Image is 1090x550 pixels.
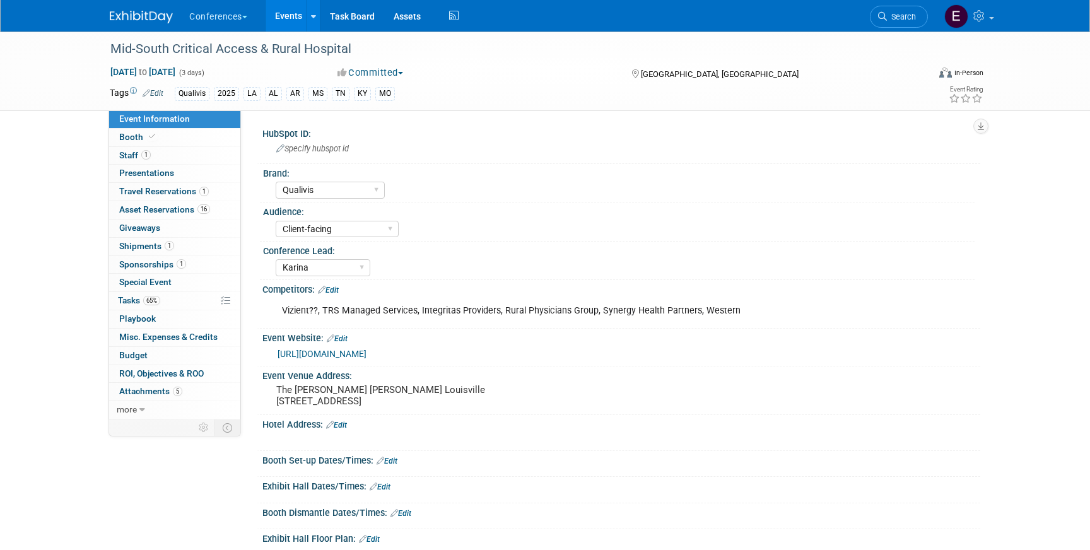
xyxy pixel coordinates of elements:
div: Mid-South Critical Access & Rural Hospital [106,38,909,61]
span: Special Event [119,277,172,287]
span: Specify hubspot id [276,144,349,153]
div: Competitors: [262,280,980,296]
div: Booth Set-up Dates/Times: [262,451,980,467]
span: Playbook [119,313,156,324]
a: more [109,401,240,419]
a: Edit [359,535,380,544]
div: Brand: [263,164,975,180]
div: LA [243,87,261,100]
span: Asset Reservations [119,204,210,214]
span: Tasks [118,295,160,305]
a: Special Event [109,274,240,291]
img: Erin Anderson [944,4,968,28]
span: 5 [173,387,182,396]
td: Toggle Event Tabs [215,419,241,436]
div: Hotel Address: [262,415,980,431]
div: Audience: [263,202,975,218]
button: Committed [333,66,408,79]
a: Attachments5 [109,383,240,401]
pre: The [PERSON_NAME] [PERSON_NAME] Louisville [STREET_ADDRESS] [276,384,548,407]
span: [GEOGRAPHIC_DATA], [GEOGRAPHIC_DATA] [641,69,799,79]
a: Giveaways [109,219,240,237]
a: Search [870,6,928,28]
div: Exhibit Hall Floor Plan: [262,529,980,546]
a: Sponsorships1 [109,256,240,274]
span: 1 [177,259,186,269]
a: Tasks65% [109,292,240,310]
span: 1 [165,241,174,250]
span: Sponsorships [119,259,186,269]
div: KY [354,87,371,100]
a: Budget [109,347,240,365]
a: Asset Reservations16 [109,201,240,219]
span: Shipments [119,241,174,251]
span: Booth [119,132,158,142]
a: Edit [327,334,348,343]
div: Qualivis [175,87,209,100]
a: Staff1 [109,147,240,165]
a: Event Information [109,110,240,128]
img: ExhibitDay [110,11,173,23]
span: Misc. Expenses & Credits [119,332,218,342]
div: Vizient??, TRS Managed Services, Integritas Providers, Rural Physicians Group, Synergy Health Par... [273,298,841,324]
a: Edit [370,483,390,491]
span: Budget [119,350,148,360]
span: 16 [197,204,210,214]
a: Booth [109,129,240,146]
a: Presentations [109,165,240,182]
div: HubSpot ID: [262,124,980,140]
a: Playbook [109,310,240,328]
div: MO [375,87,395,100]
div: Booth Dismantle Dates/Times: [262,503,980,520]
div: AL [265,87,282,100]
div: Event Format [853,66,983,85]
img: Format-Inperson.png [939,67,952,78]
span: Travel Reservations [119,186,209,196]
div: In-Person [954,68,983,78]
div: MS [308,87,327,100]
div: 2025 [214,87,239,100]
span: Giveaways [119,223,160,233]
a: Edit [377,457,397,465]
div: Event Venue Address: [262,366,980,382]
span: Event Information [119,114,190,124]
div: AR [286,87,304,100]
td: Tags [110,86,163,101]
span: 1 [141,150,151,160]
td: Personalize Event Tab Strip [193,419,215,436]
div: Event Website: [262,329,980,345]
span: Staff [119,150,151,160]
div: Event Rating [949,86,983,93]
i: Booth reservation complete [149,133,155,140]
a: ROI, Objectives & ROO [109,365,240,383]
span: to [137,67,149,77]
a: Edit [390,509,411,518]
a: Edit [326,421,347,430]
a: Misc. Expenses & Credits [109,329,240,346]
span: ROI, Objectives & ROO [119,368,204,378]
span: more [117,404,137,414]
span: [DATE] [DATE] [110,66,176,78]
div: TN [332,87,349,100]
span: (3 days) [178,69,204,77]
a: [URL][DOMAIN_NAME] [278,349,366,359]
a: Travel Reservations1 [109,183,240,201]
a: Shipments1 [109,238,240,255]
span: Presentations [119,168,174,178]
span: 1 [199,187,209,196]
a: Edit [143,89,163,98]
a: Edit [318,286,339,295]
span: Attachments [119,386,182,396]
span: Search [887,12,916,21]
div: Exhibit Hall Dates/Times: [262,477,980,493]
span: 65% [143,296,160,305]
div: Conference Lead: [263,242,975,257]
